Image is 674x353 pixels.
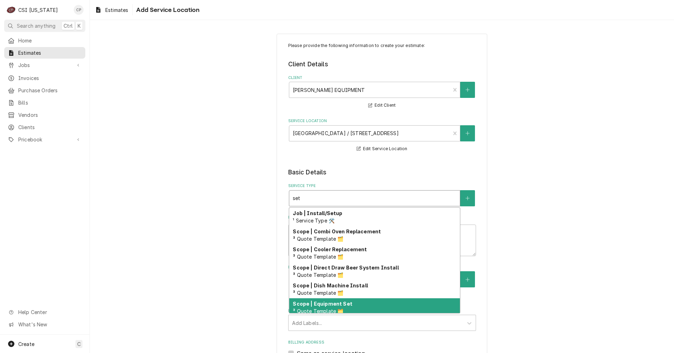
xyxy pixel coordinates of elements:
a: Go to Pricebook [4,134,85,145]
label: Labels [288,308,476,314]
svg: Create New Client [465,87,470,92]
svg: Create New Service [465,196,470,201]
button: Create New Equipment [460,271,475,287]
a: Home [4,35,85,46]
p: Please provide the following information to create your estimate: [288,42,476,49]
span: Estimates [105,6,128,14]
svg: Create New Equipment [465,277,470,282]
strong: Scope | Direct Draw Beer System Install [293,265,398,271]
strong: Scope | Cooler Replacement [293,246,367,252]
span: Jobs [18,61,71,69]
button: Create New Client [460,82,475,98]
span: ³ Quote Template 🗂️ [293,290,343,296]
span: ¹ Service Type 🛠️ [293,218,335,224]
label: Equipment [288,265,476,270]
a: Go to Help Center [4,306,85,318]
span: ³ Quote Template 🗂️ [293,308,343,314]
div: Service Type [288,183,476,206]
span: Vendors [18,111,82,119]
button: Edit Service Location [356,145,409,153]
a: Clients [4,121,85,133]
button: Create New Service [460,190,475,206]
div: CSI [US_STATE] [18,6,58,14]
button: Edit Client [367,101,397,110]
strong: Scope | Equipment Set [293,301,352,307]
strong: Scope | Combi Oven Replacement [293,228,381,234]
button: Search anythingCtrlK [4,20,85,32]
span: Add Service Location [134,5,199,15]
div: Labels [288,308,476,331]
span: Estimates [18,49,82,56]
div: CP [74,5,84,15]
span: Purchase Orders [18,87,82,94]
button: Create New Location [460,125,475,141]
a: Vendors [4,109,85,121]
svg: Create New Location [465,131,470,136]
div: Reason For Call [288,215,476,256]
span: Search anything [17,22,55,29]
span: Home [18,37,82,44]
div: Craig Pierce's Avatar [74,5,84,15]
span: Ctrl [64,22,73,29]
label: Service Location [288,118,476,124]
span: K [78,22,81,29]
a: Estimates [4,47,85,59]
span: What's New [18,321,81,328]
label: Client [288,75,476,81]
a: Bills [4,97,85,108]
legend: Client Details [288,60,476,69]
span: Help Center [18,308,81,316]
a: Invoices [4,72,85,84]
span: Pricebook [18,136,71,143]
span: ³ Quote Template 🗂️ [293,236,343,242]
a: Go to Jobs [4,59,85,71]
span: Create [18,341,34,347]
div: C [6,5,16,15]
span: ³ Quote Template 🗂️ [293,254,343,260]
span: ³ Quote Template 🗂️ [293,272,343,278]
div: CSI Kentucky's Avatar [6,5,16,15]
div: Service Location [288,118,476,153]
label: Reason For Call [288,215,476,220]
div: Equipment [288,265,476,299]
span: Invoices [18,74,82,82]
span: C [77,340,81,348]
strong: Job | Install/Setup [293,210,342,216]
a: Purchase Orders [4,85,85,96]
a: Estimates [92,4,131,16]
legend: Basic Details [288,168,476,177]
strong: Scope | Dish Machine Install [293,282,368,288]
div: Client [288,75,476,110]
span: Bills [18,99,82,106]
label: Billing Address [288,340,476,345]
span: Clients [18,124,82,131]
label: Service Type [288,183,476,189]
a: Go to What's New [4,319,85,330]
